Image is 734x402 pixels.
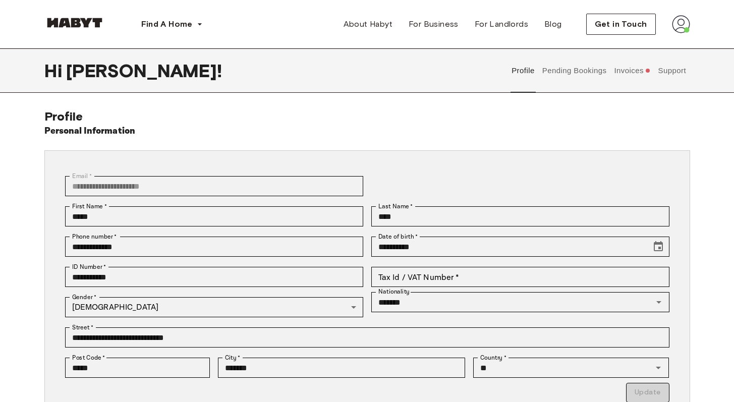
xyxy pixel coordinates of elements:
label: Gender [72,293,96,302]
button: Support [657,48,688,93]
div: You can't change your email address at the moment. Please reach out to customer support in case y... [65,176,363,196]
button: Profile [511,48,536,93]
img: Habyt [44,18,105,28]
label: ID Number [72,262,106,271]
button: Pending Bookings [541,48,608,93]
button: Invoices [613,48,652,93]
span: [PERSON_NAME] ! [66,60,222,81]
button: Find A Home [133,14,211,34]
label: Country [480,353,506,362]
label: First Name [72,202,107,211]
span: Profile [44,109,83,124]
span: Blog [544,18,562,30]
div: [DEMOGRAPHIC_DATA] [65,297,363,317]
span: About Habyt [344,18,392,30]
a: For Landlords [467,14,536,34]
label: Phone number [72,232,117,241]
a: Blog [536,14,570,34]
label: Last Name [378,202,413,211]
button: Get in Touch [586,14,656,35]
span: Hi [44,60,66,81]
button: Open [652,295,666,309]
label: Street [72,323,93,332]
span: Get in Touch [595,18,647,30]
label: Nationality [378,288,410,296]
h6: Personal Information [44,124,136,138]
span: For Landlords [475,18,528,30]
a: For Business [401,14,467,34]
button: Choose date, selected date is Jan 1, 2001 [648,237,668,257]
span: Find A Home [141,18,193,30]
label: Date of birth [378,232,418,241]
img: avatar [672,15,690,33]
span: For Business [409,18,459,30]
label: Post Code [72,353,105,362]
label: City [225,353,241,362]
div: user profile tabs [508,48,690,93]
label: Email [72,171,92,181]
a: About Habyt [335,14,401,34]
button: Open [651,361,665,375]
